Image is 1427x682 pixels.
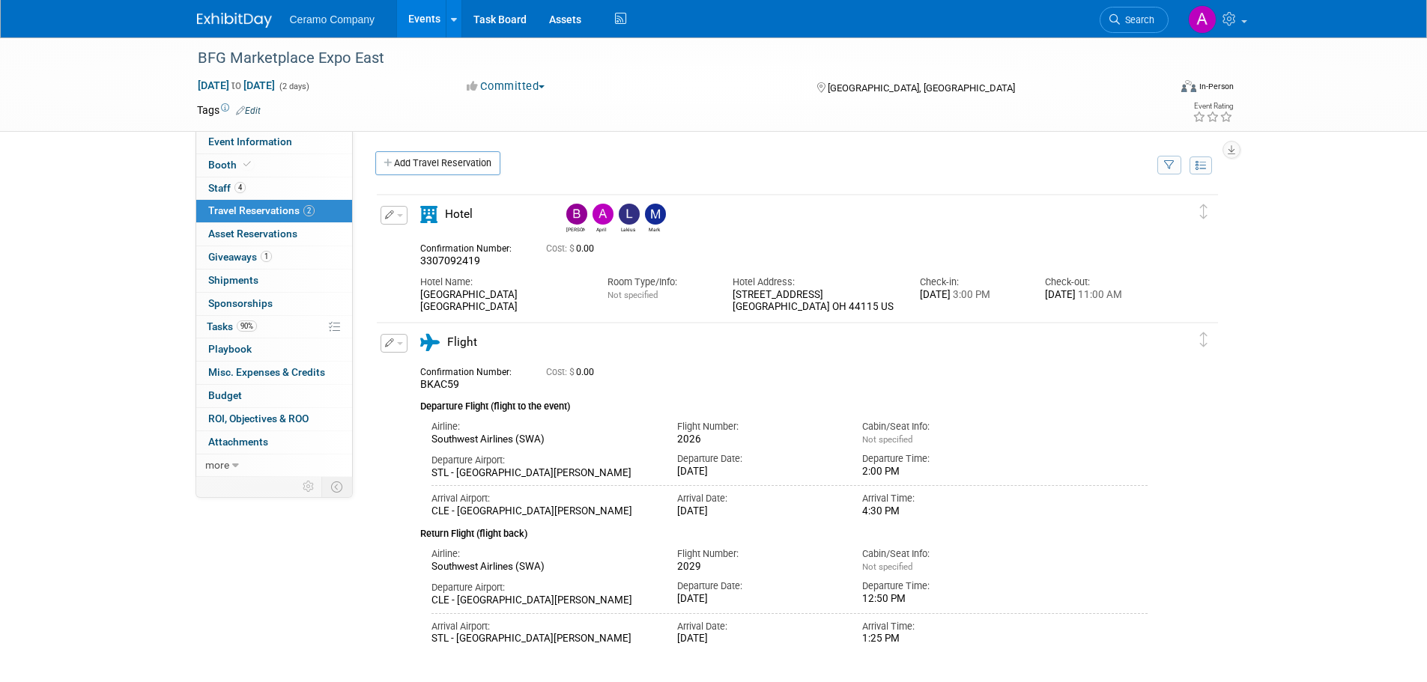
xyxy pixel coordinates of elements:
[197,13,272,28] img: ExhibitDay
[862,593,1025,606] div: 12:50 PM
[862,547,1025,561] div: Cabin/Seat Info:
[546,243,600,254] span: 0.00
[1200,204,1208,219] i: Click and drag to move item
[303,205,315,216] span: 2
[563,204,589,233] div: Brian Howard
[677,452,840,466] div: Departure Date:
[862,420,1025,433] div: Cabin/Seat Info:
[677,466,840,478] div: [DATE]
[196,177,352,200] a: Staff4
[208,297,273,309] span: Sponsorships
[593,225,611,233] div: April Rockett
[431,505,655,518] div: CLE - [GEOGRAPHIC_DATA][PERSON_NAME]
[420,518,1148,541] div: Return Flight (flight back)
[431,454,655,467] div: Departure Airport:
[619,204,640,225] img: Lakius Mccoy
[431,547,655,561] div: Airline:
[431,594,655,607] div: CLE - [GEOGRAPHIC_DATA][PERSON_NAME]
[208,204,315,216] span: Travel Reservations
[234,182,246,193] span: 4
[205,459,229,471] span: more
[608,275,710,289] div: Room Type/Info:
[229,79,243,91] span: to
[208,343,252,355] span: Playbook
[1045,275,1148,289] div: Check-out:
[677,593,840,606] div: [DATE]
[1181,80,1196,92] img: Format-Inperson.png
[566,225,585,233] div: Brian Howard
[677,433,840,446] div: 2026
[193,45,1146,72] div: BFG Marketplace Expo East
[677,420,840,433] div: Flight Number:
[196,246,352,269] a: Giveaways1
[677,579,840,593] div: Departure Date:
[645,204,666,225] img: Mark Ries
[431,581,655,594] div: Departure Airport:
[420,392,1148,414] div: Departure Flight (flight to the event)
[862,620,1025,633] div: Arrival Time:
[196,154,352,177] a: Booth
[677,505,840,518] div: [DATE]
[1193,103,1233,110] div: Event Rating
[431,467,655,480] div: STL - [GEOGRAPHIC_DATA][PERSON_NAME]
[1045,289,1148,302] div: [DATE]
[196,454,352,477] a: more
[420,378,459,390] span: BKAC59
[862,561,912,572] span: Not specified
[207,320,257,332] span: Tasks
[593,204,613,225] img: April Rockett
[862,633,1025,645] div: 1:25 PM
[608,290,658,300] span: Not specified
[447,335,477,349] span: Flight
[208,366,325,378] span: Misc. Expenses & Credits
[261,251,272,262] span: 1
[196,223,352,246] a: Asset Reservations
[208,412,309,424] span: ROI, Objectives & ROO
[615,204,641,233] div: Lakius Mccoy
[196,362,352,384] a: Misc. Expenses & Credits
[641,204,667,233] div: Mark Ries
[546,243,576,254] span: Cost: $
[677,561,840,573] div: 2029
[278,82,309,91] span: (2 days)
[546,367,600,377] span: 0.00
[243,160,251,168] i: Booth reservation complete
[208,182,246,194] span: Staff
[920,289,1022,302] div: [DATE]
[236,106,261,116] a: Edit
[1080,78,1234,100] div: Event Format
[862,505,1025,518] div: 4:30 PM
[862,492,1025,505] div: Arrival Time:
[196,270,352,292] a: Shipments
[828,82,1015,94] span: [GEOGRAPHIC_DATA], [GEOGRAPHIC_DATA]
[208,436,268,448] span: Attachments
[445,207,473,221] span: Hotel
[420,362,524,378] div: Confirmation Number:
[196,131,352,153] a: Event Information
[420,255,480,267] span: 3307092419
[196,338,352,361] a: Playbook
[461,79,551,94] button: Committed
[296,477,322,496] td: Personalize Event Tab Strip
[208,159,254,171] span: Booth
[546,367,576,377] span: Cost: $
[733,289,897,314] div: [STREET_ADDRESS] [GEOGRAPHIC_DATA] OH 44115 US
[1164,161,1175,171] i: Filter by Traveler
[1200,332,1208,347] i: Click and drag to move item
[420,239,524,255] div: Confirmation Number:
[431,433,655,446] div: Southwest Airlines (SWA)
[196,408,352,430] a: ROI, Objectives & ROO
[431,492,655,505] div: Arrival Airport:
[1120,14,1154,25] span: Search
[1188,5,1217,34] img: Ayesha Begum
[862,452,1025,466] div: Departure Time:
[208,274,258,286] span: Shipments
[237,320,257,332] span: 90%
[420,275,585,289] div: Hotel Name:
[321,477,352,496] td: Toggle Event Tabs
[1199,81,1234,92] div: In-Person
[431,420,655,433] div: Airline:
[196,431,352,454] a: Attachments
[566,204,587,225] img: Brian Howard
[196,385,352,407] a: Budget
